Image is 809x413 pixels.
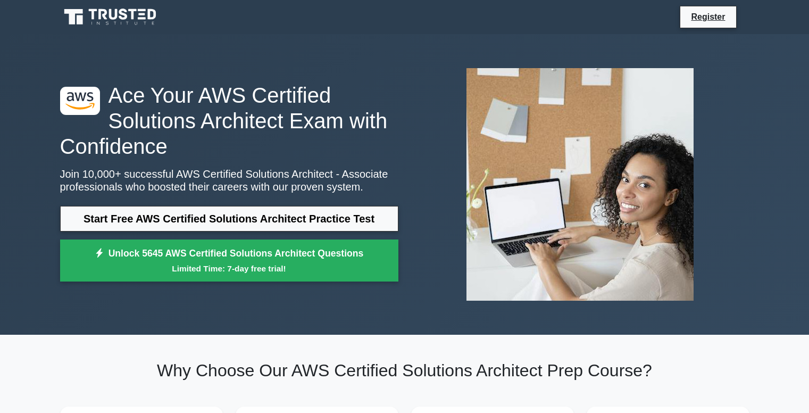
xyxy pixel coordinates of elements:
[60,168,398,193] p: Join 10,000+ successful AWS Certified Solutions Architect - Associate professionals who boosted t...
[60,360,749,381] h2: Why Choose Our AWS Certified Solutions Architect Prep Course?
[60,206,398,232] a: Start Free AWS Certified Solutions Architect Practice Test
[60,82,398,159] h1: Ace Your AWS Certified Solutions Architect Exam with Confidence
[60,239,398,282] a: Unlock 5645 AWS Certified Solutions Architect QuestionsLimited Time: 7-day free trial!
[73,262,385,275] small: Limited Time: 7-day free trial!
[685,10,731,23] a: Register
